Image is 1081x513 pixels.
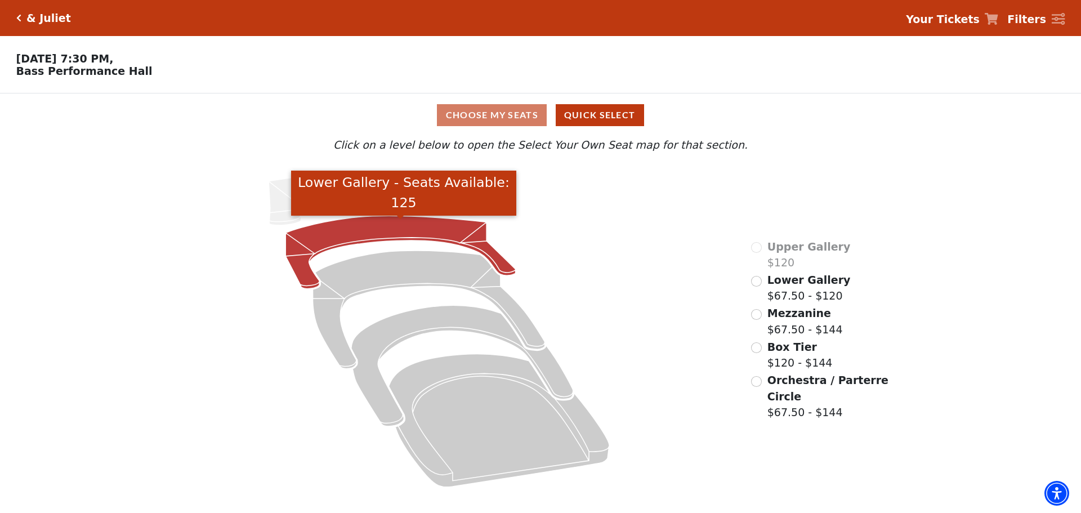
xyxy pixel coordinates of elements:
input: Lower Gallery$67.50 - $120 [751,276,762,287]
p: Click on a level below to open the Select Your Own Seat map for that section. [143,137,938,153]
div: Lower Gallery - Seats Available: 125 [291,171,516,216]
input: Box Tier$120 - $144 [751,342,762,353]
a: Filters [1007,11,1065,28]
button: Quick Select [556,104,644,126]
path: Lower Gallery - Seats Available: 125 [286,216,516,289]
span: Upper Gallery [767,240,851,253]
label: $67.50 - $120 [767,272,851,304]
path: Orchestra / Parterre Circle - Seats Available: 44 [389,354,610,487]
label: $120 [767,239,851,271]
label: $67.50 - $144 [767,372,890,421]
label: $120 - $144 [767,339,833,371]
label: $67.50 - $144 [767,305,843,337]
strong: Your Tickets [906,13,980,25]
input: Orchestra / Parterre Circle$67.50 - $144 [751,376,762,387]
a: Click here to go back to filters [16,14,21,22]
a: Your Tickets [906,11,998,28]
span: Orchestra / Parterre Circle [767,374,888,403]
strong: Filters [1007,13,1046,25]
span: Mezzanine [767,307,831,319]
span: Lower Gallery [767,274,851,286]
div: Accessibility Menu [1044,481,1069,506]
span: Box Tier [767,341,817,353]
h5: & Juliet [26,12,71,25]
input: Mezzanine$67.50 - $144 [751,309,762,320]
